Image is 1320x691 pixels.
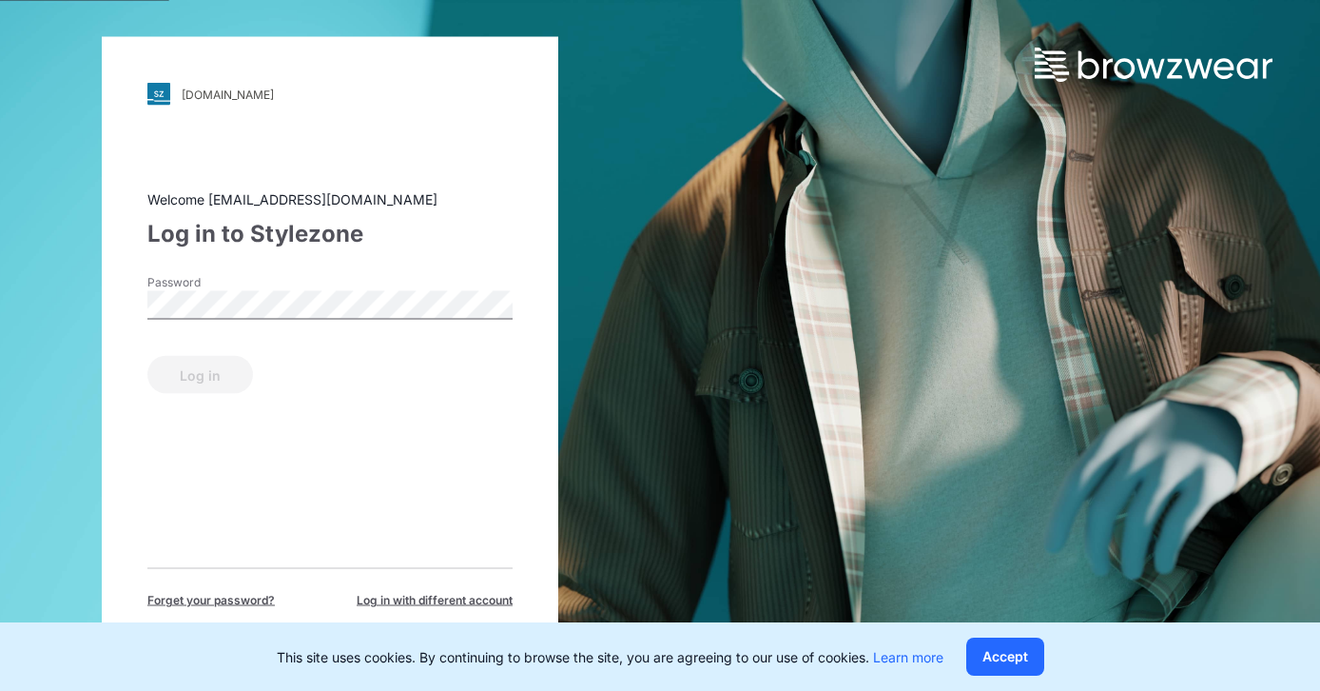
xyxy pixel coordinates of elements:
p: This site uses cookies. By continuing to browse the site, you are agreeing to our use of cookies. [277,647,943,667]
img: svg+xml;base64,PHN2ZyB3aWR0aD0iMjgiIGhlaWdodD0iMjgiIHZpZXdCb3g9IjAgMCAyOCAyOCIgZmlsbD0ibm9uZSIgeG... [147,83,170,106]
img: browzwear-logo.73288ffb.svg [1035,48,1272,82]
span: Log in with different account [357,592,513,609]
div: [DOMAIN_NAME] [182,87,274,101]
a: Learn more [873,649,943,665]
span: Forget your password? [147,592,275,609]
label: Password [147,274,281,291]
a: [DOMAIN_NAME] [147,83,513,106]
button: Accept [966,638,1044,676]
div: Log in to Stylezone [147,217,513,251]
div: Welcome [EMAIL_ADDRESS][DOMAIN_NAME] [147,189,513,209]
